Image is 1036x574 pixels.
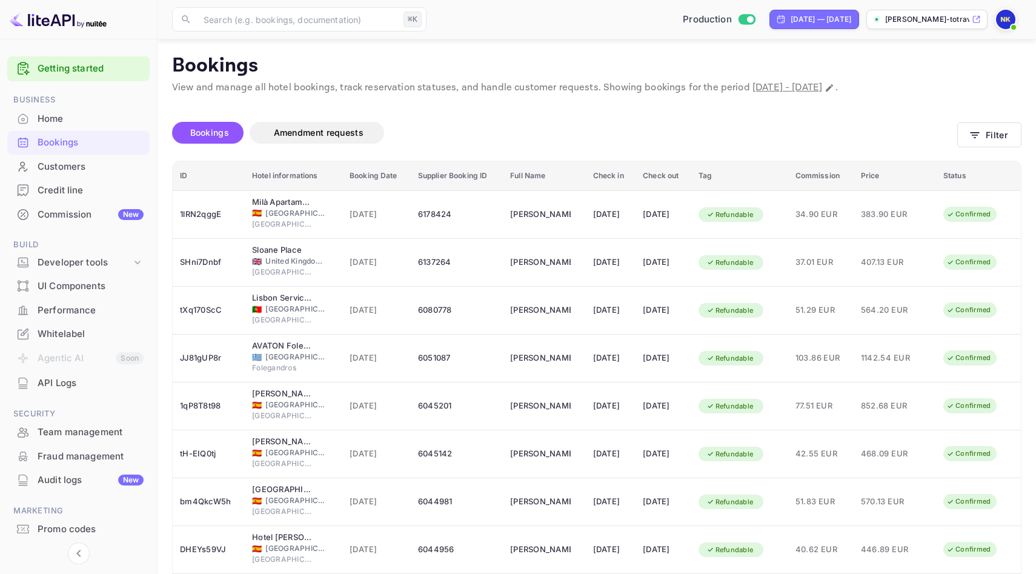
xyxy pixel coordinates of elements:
a: API Logs [7,372,150,394]
span: 570.13 EUR [861,495,921,509]
span: [GEOGRAPHIC_DATA] [252,315,313,325]
div: Bookings [38,136,144,150]
img: LiteAPI logo [10,10,107,29]
div: Fraud management [38,450,144,464]
span: [GEOGRAPHIC_DATA] [252,219,313,230]
div: [DATE] [643,396,684,416]
div: SHni7Dnbf [180,253,237,272]
div: Confirmed [938,542,998,557]
div: Palacio Gran Vía, Royal Hideaway hotel [252,388,313,400]
div: Confirmed [938,302,998,318]
th: Tag [691,161,788,191]
span: 468.09 EUR [861,447,921,461]
span: Spain [252,497,262,505]
div: Confirmed [938,207,998,222]
div: Dimitris Pananidis [510,253,571,272]
div: ⌘K [403,12,422,27]
th: ID [173,161,245,191]
span: [GEOGRAPHIC_DATA] [265,495,326,506]
div: Home [38,112,144,126]
div: Refundable [699,303,762,318]
span: 51.29 EUR [795,304,846,317]
a: Promo codes [7,518,150,540]
div: [DATE] [643,301,684,320]
div: Niko Kampas [510,205,571,224]
span: [DATE] [350,495,403,509]
span: 40.62 EUR [795,543,846,556]
span: [DATE] [350,304,403,317]
div: account-settings tabs [172,122,957,144]
div: UI Components [7,275,150,298]
div: Milà Apartamentos Barcelona [252,196,313,209]
div: Developer tools [38,256,131,270]
span: Bookings [190,127,229,138]
span: [DATE] [350,256,403,269]
span: [GEOGRAPHIC_DATA] [252,410,313,421]
a: Home [7,107,150,130]
div: 1qP8T8t98 [180,396,237,416]
span: [DATE] [350,543,403,556]
div: [DATE] [593,349,629,368]
div: AVATON Folegandros [252,340,313,352]
span: Amendment requests [274,127,364,138]
div: Team management [7,421,150,444]
span: 37.01 EUR [795,256,846,269]
span: [GEOGRAPHIC_DATA] [265,352,326,362]
div: Team management [38,425,144,439]
div: Anna Davila [510,301,571,320]
div: Confirmed [938,494,998,509]
div: Bookings [7,131,150,155]
a: UI Components [7,275,150,297]
div: Switch to Sandbox mode [678,13,760,27]
div: Hotel Madinat [252,484,313,496]
div: 6137264 [418,253,496,272]
div: Performance [38,304,144,318]
span: [DATE] [350,399,403,413]
div: 6080778 [418,301,496,320]
div: Credit line [38,184,144,198]
div: Refundable [699,399,762,414]
div: [DATE] [593,492,629,512]
span: Spain [252,449,262,457]
div: Cosma Andreula [510,396,571,416]
div: Confirmed [938,255,998,270]
th: Commission [788,161,854,191]
th: Full Name [503,161,585,191]
div: [DATE] [593,444,629,464]
th: Supplier Booking ID [411,161,503,191]
div: [DATE] [643,492,684,512]
img: Nikolas Kampas [996,10,1015,29]
span: 103.86 EUR [795,352,846,365]
div: New [118,475,144,486]
div: Developer tools [7,252,150,273]
a: Getting started [38,62,144,76]
div: Refundable [699,255,762,270]
span: [GEOGRAPHIC_DATA] [252,506,313,517]
div: Fraud management [7,445,150,469]
span: 852.68 EUR [861,399,921,413]
div: [DATE] [643,253,684,272]
span: [GEOGRAPHIC_DATA] [265,399,326,410]
span: [DATE] - [DATE] [752,81,822,94]
button: Filter [957,122,1021,147]
a: Customers [7,155,150,178]
div: [DATE] [643,349,684,368]
div: [DATE] — [DATE] [791,14,851,25]
span: Business [7,93,150,107]
span: [DATE] [350,447,403,461]
span: [DATE] [350,352,403,365]
div: Refundable [699,495,762,510]
div: Cosma Andreula [510,540,571,559]
span: 564.20 EUR [861,304,921,317]
input: Search (e.g. bookings, documentation) [196,7,399,32]
div: Credit line [7,179,150,202]
div: tH-EIQ0tj [180,444,237,464]
div: CommissionNew [7,203,150,227]
span: 446.89 EUR [861,543,921,556]
span: Spain [252,545,262,553]
div: Palacio Solecio, a Small Luxury Hotel of the World [252,436,313,448]
div: JJ81gUP8r [180,349,237,368]
span: 383.90 EUR [861,208,921,221]
th: Status [936,161,1021,191]
span: 34.90 EUR [795,208,846,221]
